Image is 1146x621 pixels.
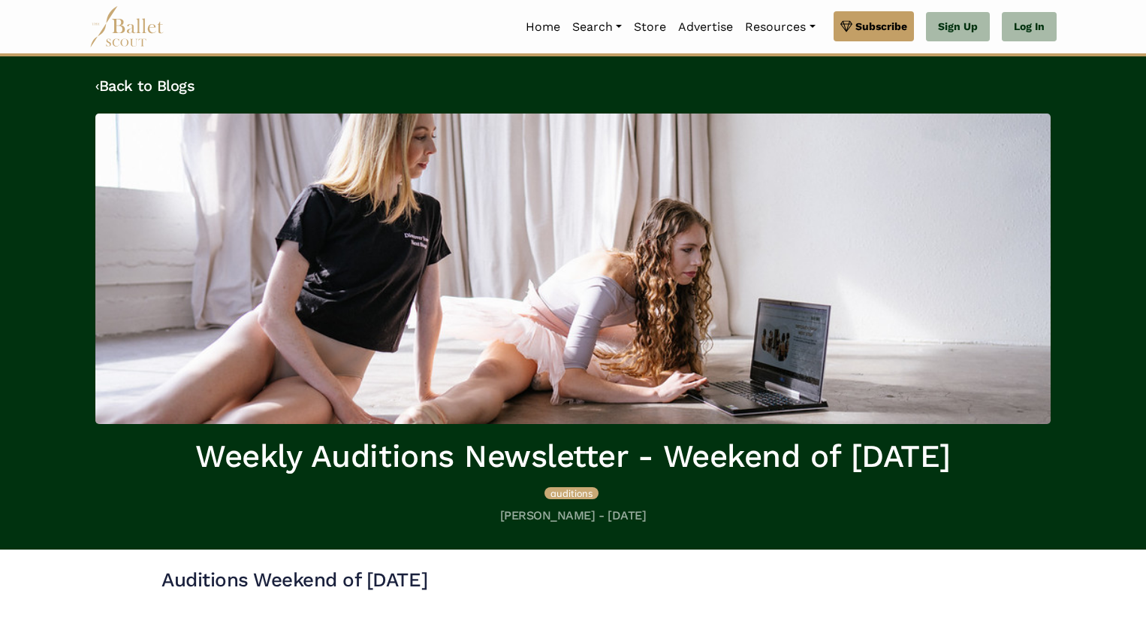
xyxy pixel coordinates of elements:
[926,12,990,42] a: Sign Up
[161,568,985,593] h3: Auditions Weekend of [DATE]
[1002,12,1057,42] a: Log In
[855,18,907,35] span: Subscribe
[520,11,566,43] a: Home
[544,485,599,500] a: auditions
[840,18,852,35] img: gem.svg
[739,11,821,43] a: Resources
[566,11,628,43] a: Search
[95,508,1051,524] h5: [PERSON_NAME] - [DATE]
[550,487,593,499] span: auditions
[834,11,914,41] a: Subscribe
[95,77,195,95] a: ‹Back to Blogs
[672,11,739,43] a: Advertise
[628,11,672,43] a: Store
[95,76,99,95] code: ‹
[95,114,1051,424] img: header_image.img
[95,436,1051,477] h1: Weekly Auditions Newsletter - Weekend of [DATE]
